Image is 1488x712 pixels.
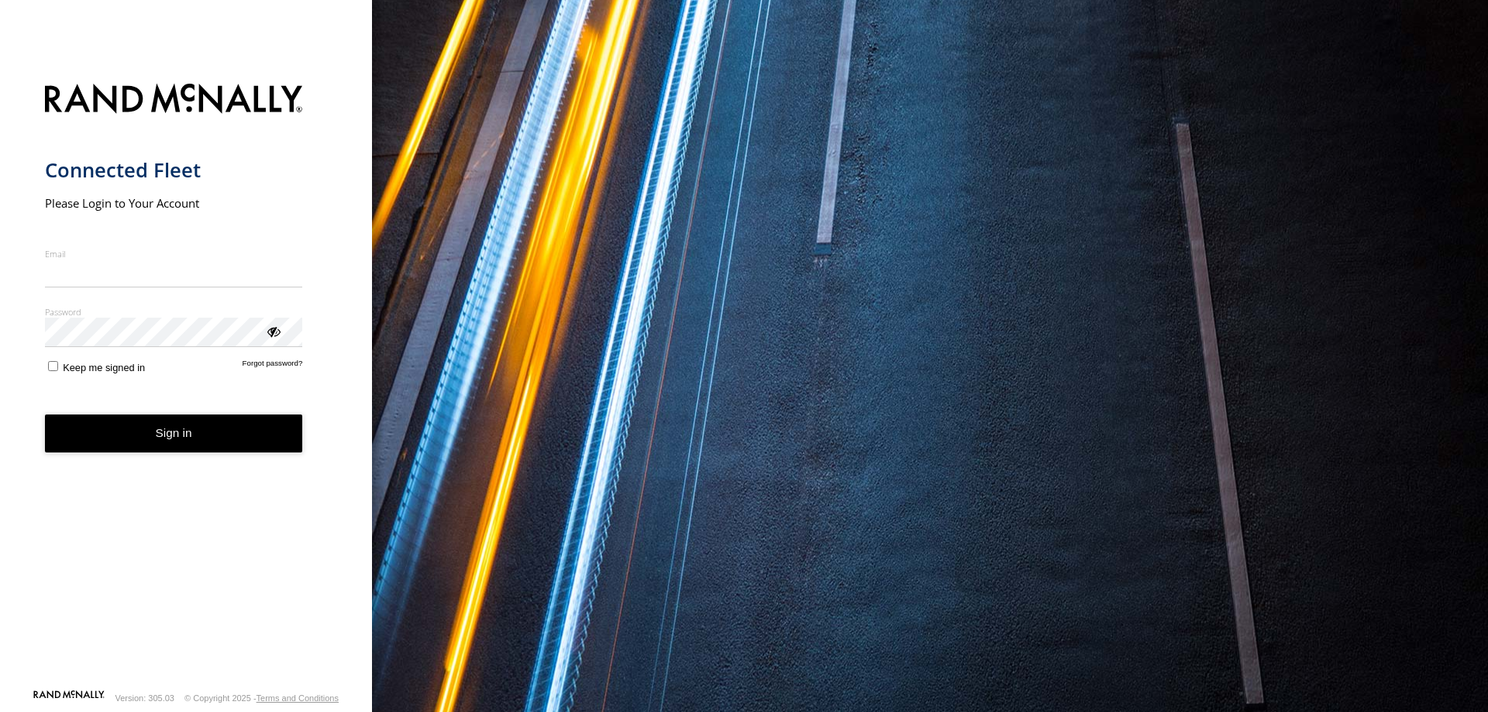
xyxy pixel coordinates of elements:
[45,195,303,211] h2: Please Login to Your Account
[45,81,303,120] img: Rand McNally
[45,306,303,318] label: Password
[63,362,145,373] span: Keep me signed in
[45,157,303,183] h1: Connected Fleet
[115,693,174,703] div: Version: 305.03
[243,359,303,373] a: Forgot password?
[33,690,105,706] a: Visit our Website
[184,693,339,703] div: © Copyright 2025 -
[257,693,339,703] a: Terms and Conditions
[45,414,303,452] button: Sign in
[45,248,303,260] label: Email
[45,74,328,689] form: main
[48,361,58,371] input: Keep me signed in
[265,323,281,339] div: ViewPassword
